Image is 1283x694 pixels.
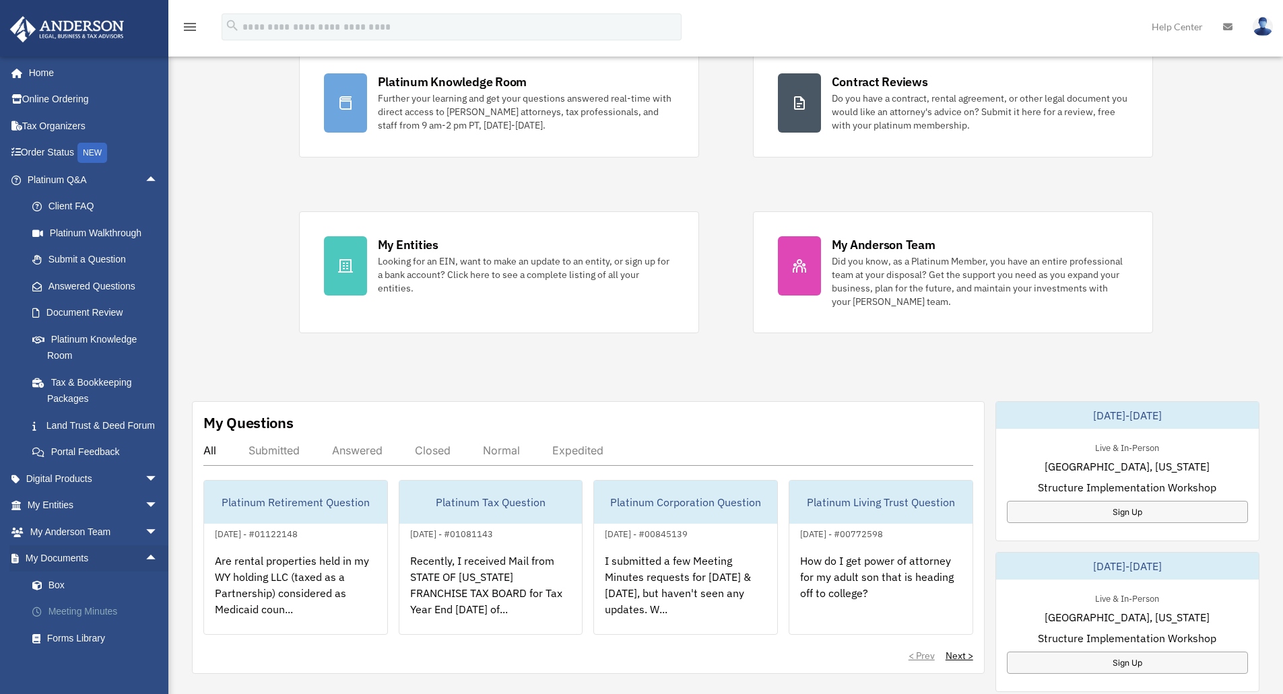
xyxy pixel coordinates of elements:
[594,526,698,540] div: [DATE] - #00845139
[203,480,388,635] a: Platinum Retirement Question[DATE] - #01122148Are rental properties held in my WY holding LLC (ta...
[483,444,520,457] div: Normal
[19,571,178,598] a: Box
[9,166,178,193] a: Platinum Q&Aarrow_drop_up
[1007,652,1248,674] a: Sign Up
[6,16,128,42] img: Anderson Advisors Platinum Portal
[789,481,973,524] div: Platinum Living Trust Question
[378,92,674,132] div: Further your learning and get your questions answered real-time with direct access to [PERSON_NAM...
[1045,458,1210,475] span: [GEOGRAPHIC_DATA], [US_STATE]
[789,542,973,647] div: How do I get power of attorney for my adult son that is heading off to college?
[77,143,107,163] div: NEW
[19,273,178,300] a: Answered Questions
[19,625,178,652] a: Forms Library
[19,246,178,273] a: Submit a Question
[832,73,928,90] div: Contract Reviews
[552,444,603,457] div: Expedited
[789,480,973,635] a: Platinum Living Trust Question[DATE] - #00772598How do I get power of attorney for my adult son t...
[204,481,387,524] div: Platinum Retirement Question
[9,492,178,519] a: My Entitiesarrow_drop_down
[378,254,674,295] div: Looking for an EIN, want to make an update to an entity, or sign up for a bank account? Click her...
[204,526,308,540] div: [DATE] - #01122148
[145,518,172,546] span: arrow_drop_down
[1084,590,1170,604] div: Live & In-Person
[399,542,583,647] div: Recently, I received Mail from STATE OF [US_STATE] FRANCHISE TAX BOARD for Tax Year End [DATE] of...
[225,18,240,33] i: search
[19,369,178,412] a: Tax & Bookkeeping Packages
[19,326,178,369] a: Platinum Knowledge Room
[249,444,300,457] div: Submitted
[182,19,198,35] i: menu
[19,193,178,220] a: Client FAQ
[1038,630,1216,646] span: Structure Implementation Workshop
[299,211,699,333] a: My Entities Looking for an EIN, want to make an update to an entity, or sign up for a bank accoun...
[19,412,178,439] a: Land Trust & Deed Forum
[9,518,178,545] a: My Anderson Teamarrow_drop_down
[145,465,172,493] span: arrow_drop_down
[9,545,178,572] a: My Documentsarrow_drop_up
[19,439,178,466] a: Portal Feedback
[9,465,178,492] a: Digital Productsarrow_drop_down
[9,86,178,113] a: Online Ordering
[1084,440,1170,454] div: Live & In-Person
[996,402,1259,429] div: [DATE]-[DATE]
[1253,17,1273,36] img: User Pic
[378,73,527,90] div: Platinum Knowledge Room
[203,444,216,457] div: All
[399,526,504,540] div: [DATE] - #01081143
[753,48,1153,158] a: Contract Reviews Do you have a contract, rental agreement, or other legal document you would like...
[594,542,777,647] div: I submitted a few Meeting Minutes requests for [DATE] & [DATE], but haven't seen any updates. W...
[332,444,383,457] div: Answered
[946,649,973,662] a: Next >
[145,545,172,573] span: arrow_drop_up
[832,92,1128,132] div: Do you have a contract, rental agreement, or other legal document you would like an attorney's ad...
[996,553,1259,580] div: [DATE]-[DATE]
[203,413,294,433] div: My Questions
[832,236,935,253] div: My Anderson Team
[1038,479,1216,495] span: Structure Implementation Workshop
[19,300,178,326] a: Document Review
[789,526,894,540] div: [DATE] - #00772598
[182,24,198,35] a: menu
[753,211,1153,333] a: My Anderson Team Did you know, as a Platinum Member, you have an entire professional team at your...
[1045,609,1210,625] span: [GEOGRAPHIC_DATA], [US_STATE]
[832,254,1128,308] div: Did you know, as a Platinum Member, you have an entire professional team at your disposal? Get th...
[9,112,178,139] a: Tax Organizers
[9,59,172,86] a: Home
[19,598,178,625] a: Meeting Minutes
[204,542,387,647] div: Are rental properties held in my WY holding LLC (taxed as a Partnership) considered as Medicaid c...
[399,481,583,524] div: Platinum Tax Question
[145,166,172,194] span: arrow_drop_up
[378,236,438,253] div: My Entities
[415,444,451,457] div: Closed
[1007,501,1248,523] a: Sign Up
[9,139,178,167] a: Order StatusNEW
[19,219,178,246] a: Platinum Walkthrough
[593,480,778,635] a: Platinum Corporation Question[DATE] - #00845139I submitted a few Meeting Minutes requests for [DA...
[145,492,172,520] span: arrow_drop_down
[399,480,583,635] a: Platinum Tax Question[DATE] - #01081143Recently, I received Mail from STATE OF [US_STATE] FRANCHI...
[299,48,699,158] a: Platinum Knowledge Room Further your learning and get your questions answered real-time with dire...
[594,481,777,524] div: Platinum Corporation Question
